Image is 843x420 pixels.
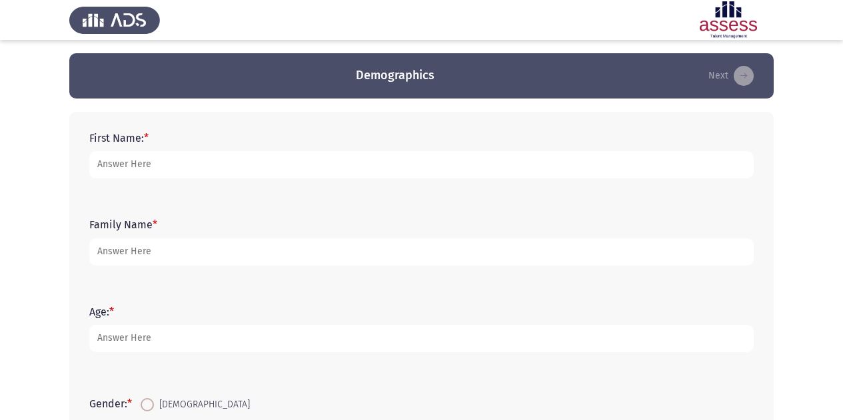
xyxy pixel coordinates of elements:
label: Age: [89,306,114,318]
label: First Name: [89,132,149,144]
input: add answer text [89,238,754,266]
label: Gender: [89,397,132,410]
label: Family Name [89,218,157,231]
input: add answer text [89,151,754,178]
img: Assessment logo of ASSESS English Language Assessment (3 Module) (Ad - IB) [683,1,774,39]
button: load next page [704,65,758,87]
span: [DEMOGRAPHIC_DATA] [154,397,250,413]
h3: Demographics [356,67,434,84]
input: add answer text [89,325,754,352]
img: Assess Talent Management logo [69,1,160,39]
